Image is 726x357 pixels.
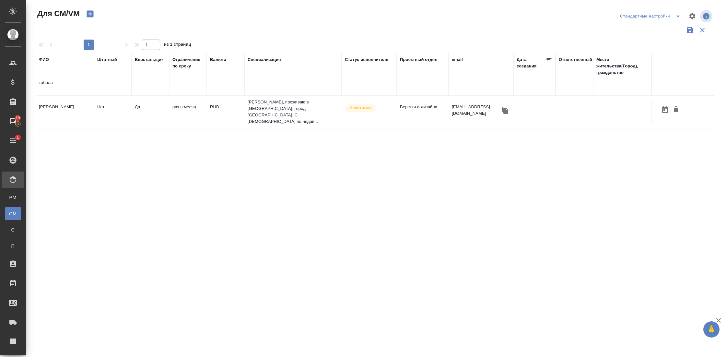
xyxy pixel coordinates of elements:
button: Создать [82,8,98,19]
div: Дата создания [517,56,546,69]
div: ФИО [39,56,49,63]
td: раз в месяц [169,101,207,123]
span: 19 [12,115,24,121]
div: Место жительства(Город), гражданство [596,56,648,76]
span: PM [8,194,18,201]
div: Валюта [210,56,226,63]
td: [PERSON_NAME] [36,101,94,123]
div: split button [618,11,685,21]
a: PM [5,191,21,204]
a: С [5,223,21,236]
div: Проектный отдел [400,56,438,63]
a: П [5,240,21,253]
button: Открыть календарь загрузки [660,104,671,116]
div: email [452,56,463,63]
div: Статус исполнителя [345,56,388,63]
span: 1 [13,134,23,141]
span: П [8,243,18,249]
p: [EMAIL_ADDRESS][DOMAIN_NAME] [452,104,500,117]
p: [PERSON_NAME], проживаю в [GEOGRAPHIC_DATA], город [GEOGRAPHIC_DATA]. С [DEMOGRAPHIC_DATA] по нед... [248,99,338,125]
p: Неактивен [349,105,372,111]
span: Настроить таблицу [685,8,700,24]
div: Ограничение по сроку [172,56,204,69]
span: Посмотреть информацию [700,10,714,22]
button: Скопировать [500,105,510,115]
div: Штатный [97,56,117,63]
span: CM [8,210,18,217]
a: 19 [2,113,24,129]
div: Верстальщик [135,56,164,63]
a: 1 [2,133,24,149]
a: CM [5,207,21,220]
td: Нет [94,101,132,123]
div: Ответственный [559,56,592,63]
button: Сбросить фильтры [696,24,708,36]
button: 🙏 [703,321,720,338]
div: Наши пути разошлись: исполнитель с нами не работает [345,104,393,113]
span: 🙏 [706,323,717,336]
div: Специализация [248,56,281,63]
td: Да [132,101,169,123]
span: С [8,227,18,233]
span: Для СМ/VM [36,8,80,19]
button: Сохранить фильтры [684,24,696,36]
td: RUB [207,101,244,123]
td: Верстки и дизайна [397,101,449,123]
span: из 1 страниц [164,41,191,50]
button: Удалить [671,104,682,116]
